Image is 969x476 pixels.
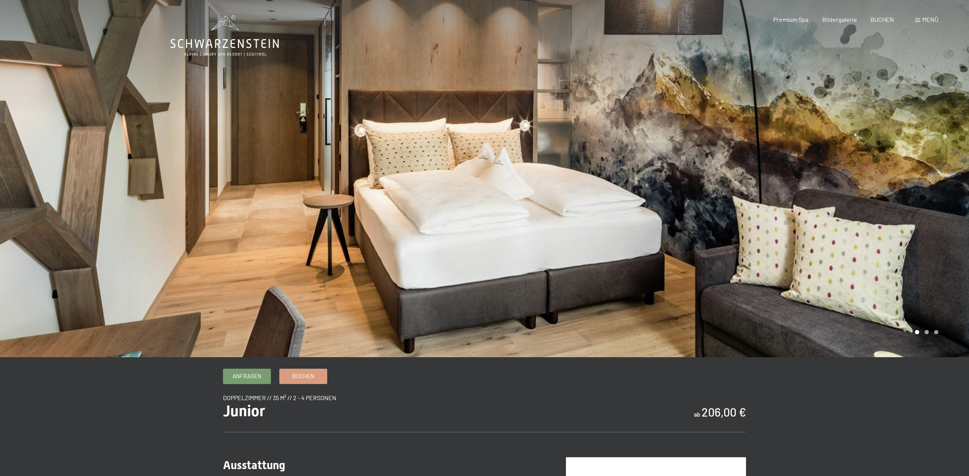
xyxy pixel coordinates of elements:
span: Anfragen [233,372,261,380]
span: Menü [922,16,938,23]
a: Bildergalerie [822,16,857,23]
span: Buchen [292,372,314,380]
a: Premium Spa [773,16,808,23]
b: 206,00 € [702,405,746,419]
a: Buchen [280,369,327,384]
a: Anfragen [223,369,271,384]
span: Ausstattung [223,458,285,472]
span: ab [694,410,700,418]
span: Junior [223,402,265,420]
span: Doppelzimmer // 35 m² // 2 - 4 Personen [223,394,336,401]
a: BUCHEN [871,16,894,23]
